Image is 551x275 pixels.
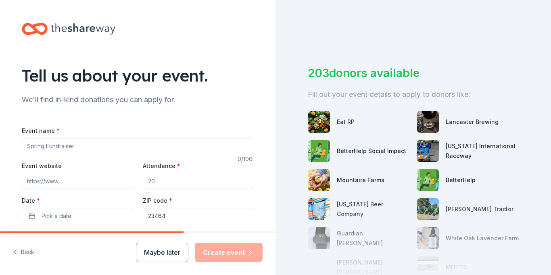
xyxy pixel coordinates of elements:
[22,64,254,87] div: Tell us about your event.
[337,117,355,127] div: Eat RP
[417,140,439,162] img: photo for Virginia International Raceway
[136,243,188,262] button: Maybe later
[22,197,133,205] label: Date
[308,169,330,191] img: photo for Mountaire Farms
[308,111,330,133] img: photo for Eat RP
[22,127,60,135] label: Event name
[337,175,384,185] div: Mountaire Farms
[238,154,254,164] div: 0 /100
[42,211,71,221] span: Pick a date
[143,173,254,189] input: 20
[446,175,476,185] div: BetterHelp
[417,111,439,133] img: photo for Lancaster Brewing
[337,146,406,156] div: BetterHelp Social Impact
[22,138,254,154] input: Spring Fundraiser
[22,173,133,189] input: https://www...
[22,162,62,170] label: Event website
[22,208,133,224] button: Pick a date
[446,141,519,161] div: [US_STATE] International Raceway
[143,197,172,205] label: ZIP code
[308,65,519,82] div: 203 donors available
[22,93,254,106] div: We'll find in-kind donations you can apply for.
[143,162,180,170] label: Attendance
[143,208,254,224] input: 12345 (U.S. only)
[446,117,499,127] div: Lancaster Brewing
[308,88,519,101] div: Fill out your event details to apply to donors like:
[308,140,330,162] img: photo for BetterHelp Social Impact
[13,244,34,261] button: Back
[417,169,439,191] img: photo for BetterHelp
